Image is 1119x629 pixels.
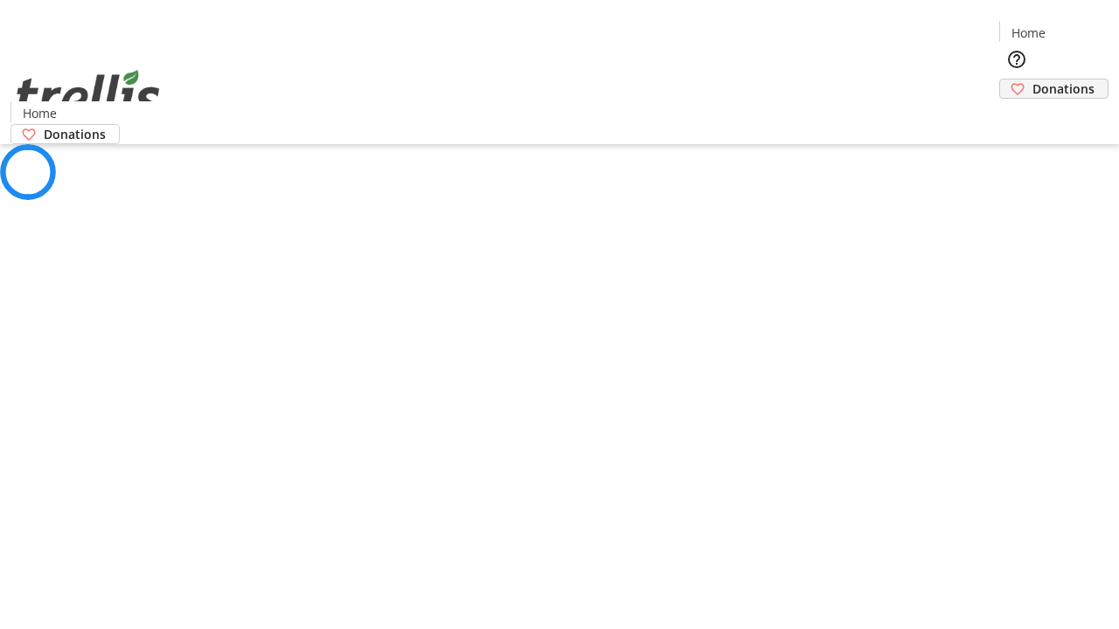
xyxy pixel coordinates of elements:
[11,104,67,122] a: Home
[999,79,1109,99] a: Donations
[23,104,57,122] span: Home
[10,51,166,138] img: Orient E2E Organization PY8owYgghp's Logo
[44,125,106,143] span: Donations
[10,124,120,144] a: Donations
[1032,79,1095,98] span: Donations
[999,99,1034,134] button: Cart
[1011,24,1046,42] span: Home
[1000,24,1056,42] a: Home
[999,42,1034,77] button: Help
